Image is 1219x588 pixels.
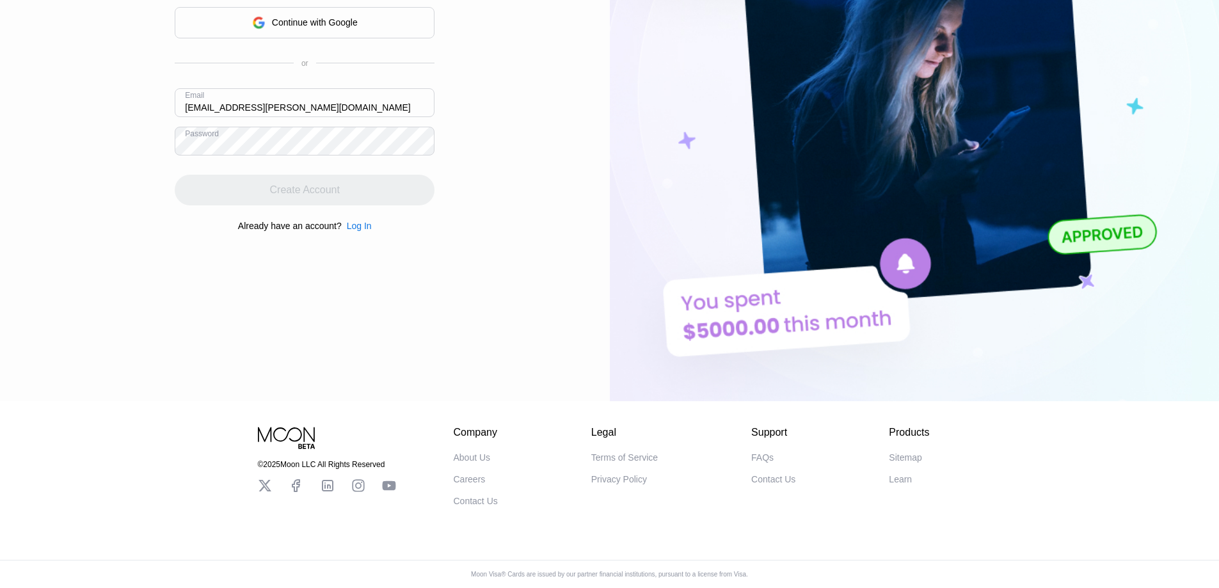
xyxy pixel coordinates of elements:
div: FAQs [751,452,774,463]
div: Careers [454,474,486,484]
div: Terms of Service [591,452,658,463]
div: Privacy Policy [591,474,647,484]
div: © 2025 Moon LLC All Rights Reserved [258,460,396,469]
div: Learn [889,474,912,484]
div: Products [889,427,929,438]
div: Log In [342,221,372,231]
div: Support [751,427,795,438]
div: or [301,59,308,68]
div: Sitemap [889,452,921,463]
div: Email [185,91,204,100]
div: Moon Visa® Cards are issued by our partner financial institutions, pursuant to a license from Visa. [461,571,758,578]
div: Legal [591,427,658,438]
div: About Us [454,452,491,463]
div: Contact Us [454,496,498,506]
div: Password [185,129,219,138]
div: Contact Us [751,474,795,484]
div: Log In [347,221,372,231]
div: Continue with Google [175,7,434,38]
div: Already have an account? [238,221,342,231]
div: Continue with Google [272,17,358,28]
div: Company [454,427,498,438]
